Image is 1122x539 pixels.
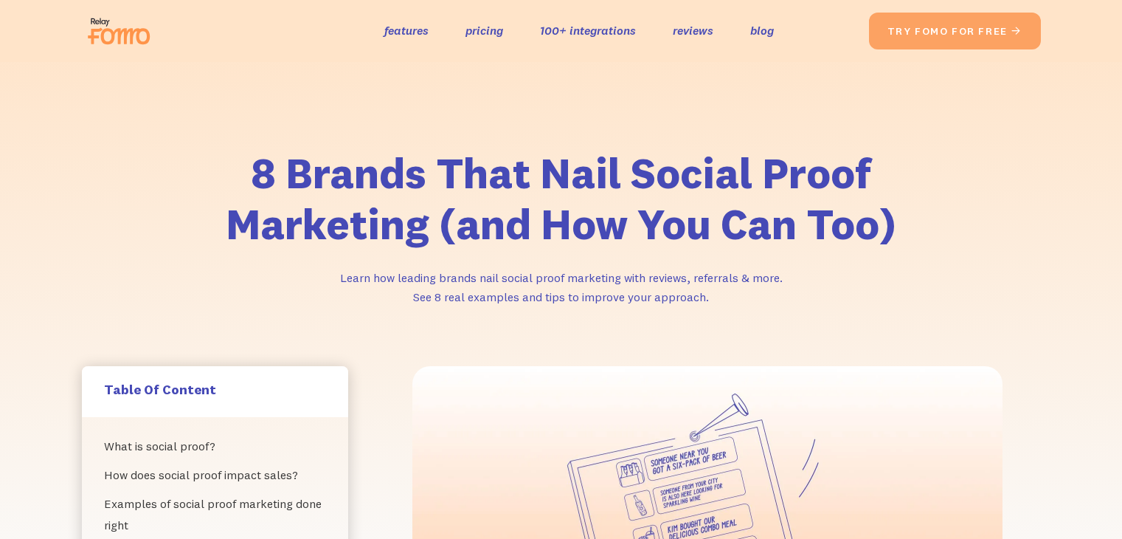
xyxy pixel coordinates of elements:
[104,432,326,461] a: What is social proof?
[750,20,774,41] a: blog
[1011,24,1022,38] span: 
[384,20,429,41] a: features
[673,20,713,41] a: reviews
[465,20,503,41] a: pricing
[340,268,783,307] p: Learn how leading brands nail social proof marketing with reviews, referrals & more. See 8 real e...
[540,20,636,41] a: 100+ integrations
[104,381,326,398] h5: Table Of Content
[104,461,326,490] a: How does social proof impact sales?
[185,148,938,250] h1: 8 Brands That Nail Social Proof Marketing (and How You Can Too)
[869,13,1041,49] a: try fomo for free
